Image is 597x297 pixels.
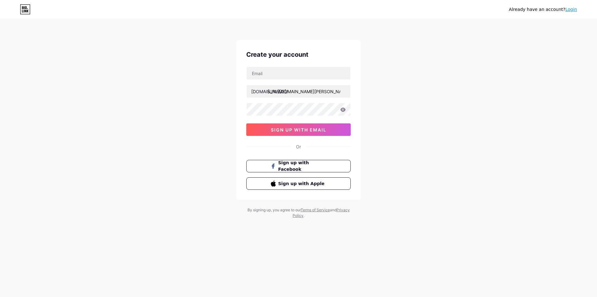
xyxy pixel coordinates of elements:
[246,50,351,59] div: Create your account
[246,123,351,136] button: sign up with email
[251,88,288,95] div: [DOMAIN_NAME]/
[246,160,351,172] button: Sign up with Facebook
[271,127,326,132] span: sign up with email
[301,208,330,212] a: Terms of Service
[246,177,351,190] button: Sign up with Apple
[296,143,301,150] div: Or
[509,6,577,13] div: Already have an account?
[246,207,351,218] div: By signing up, you agree to our and .
[278,180,326,187] span: Sign up with Apple
[565,7,577,12] a: Login
[247,67,350,79] input: Email
[247,85,350,98] input: username
[278,160,326,173] span: Sign up with Facebook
